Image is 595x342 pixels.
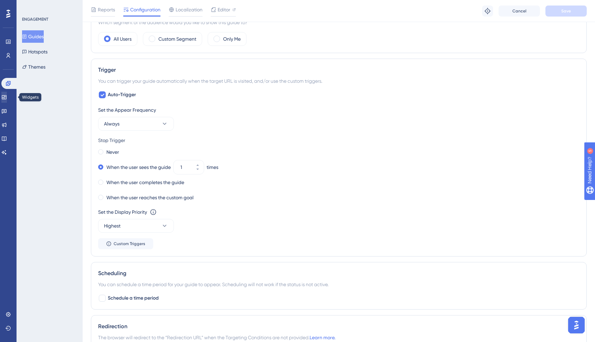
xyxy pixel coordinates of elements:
[545,6,587,17] button: Save
[98,77,580,85] div: You can trigger your guide automatically when the target URL is visited, and/or use the custom tr...
[106,178,184,187] label: When the user completes the guide
[16,2,43,10] span: Need Help?
[512,8,526,14] span: Cancel
[98,269,580,278] div: Scheduling
[104,120,119,128] span: Always
[207,163,218,171] div: times
[22,46,48,58] button: Hotspots
[176,6,202,14] span: Localization
[106,163,171,171] label: When the user sees the guide
[218,6,230,14] span: Editor
[98,136,580,144] div: Stop Trigger
[108,294,159,302] span: Schedule a time period
[22,61,45,73] button: Themes
[158,35,196,43] label: Custom Segment
[104,222,121,230] span: Highest
[98,6,115,14] span: Reports
[98,106,580,114] div: Set the Appear Frequency
[98,280,580,289] div: You can schedule a time period for your guide to appear. Scheduling will not work if the status i...
[106,193,194,202] label: When the user reaches the custom goal
[114,241,145,247] span: Custom Triggers
[106,148,119,156] label: Never
[22,17,48,22] div: ENGAGEMENT
[223,35,241,43] label: Only Me
[98,117,174,131] button: Always
[130,6,160,14] span: Configuration
[566,315,587,335] iframe: UserGuiding AI Assistant Launcher
[98,66,580,74] div: Trigger
[98,208,147,216] div: Set the Display Priority
[310,335,335,340] a: Learn more.
[98,18,580,27] div: Which segment of the audience would you like to show this guide to?
[561,8,571,14] span: Save
[98,238,153,249] button: Custom Triggers
[108,91,136,99] span: Auto-Trigger
[22,30,44,43] button: Guides
[114,35,132,43] label: All Users
[499,6,540,17] button: Cancel
[48,3,50,9] div: 5
[98,322,580,331] div: Redirection
[98,219,174,233] button: Highest
[98,333,335,342] span: The browser will redirect to the “Redirection URL” when the Targeting Conditions are not provided.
